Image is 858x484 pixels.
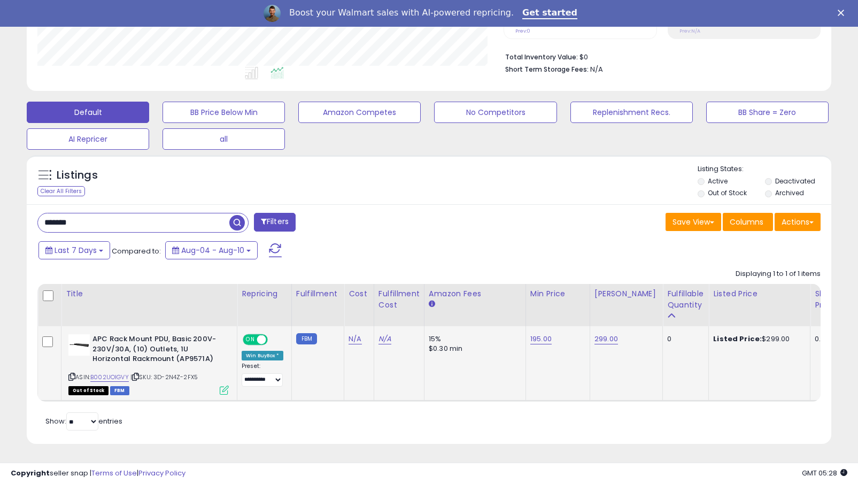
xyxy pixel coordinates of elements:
[296,333,317,344] small: FBM
[530,334,552,344] a: 195.00
[349,334,361,344] a: N/A
[378,334,391,344] a: N/A
[57,168,98,183] h5: Listings
[429,299,435,309] small: Amazon Fees.
[666,213,721,231] button: Save View
[244,335,257,344] span: ON
[815,288,836,311] div: Ship Price
[723,213,773,231] button: Columns
[112,246,161,256] span: Compared to:
[90,373,129,382] a: B002UOIGVY
[505,65,589,74] b: Short Term Storage Fees:
[296,288,339,299] div: Fulfillment
[708,188,747,197] label: Out of Stock
[594,288,658,299] div: [PERSON_NAME]
[242,351,283,360] div: Win BuyBox *
[838,10,848,16] div: Close
[68,334,229,394] div: ASIN:
[45,416,122,426] span: Show: entries
[594,334,618,344] a: 299.00
[92,334,222,367] b: APC Rack Mount PDU, Basic 200V-230V/30A, (10) Outlets, 1U Horizontal Rackmount (AP9571A)
[11,468,185,479] div: seller snap | |
[505,50,813,63] li: $0
[434,102,556,123] button: No Competitors
[515,28,530,34] small: Prev: 0
[667,288,704,311] div: Fulfillable Quantity
[163,102,285,123] button: BB Price Below Min
[378,288,420,311] div: Fulfillment Cost
[505,52,578,62] b: Total Inventory Value:
[775,176,815,186] label: Deactivated
[38,241,110,259] button: Last 7 Days
[667,334,700,344] div: 0
[298,102,421,123] button: Amazon Competes
[11,468,50,478] strong: Copyright
[264,5,281,22] img: Profile image for Adrian
[242,288,287,299] div: Repricing
[698,164,831,174] p: Listing States:
[530,288,585,299] div: Min Price
[91,468,137,478] a: Terms of Use
[802,468,847,478] span: 2025-08-18 05:28 GMT
[27,128,149,150] button: AI Repricer
[730,217,763,227] span: Columns
[27,102,149,123] button: Default
[706,102,829,123] button: BB Share = Zero
[570,102,693,123] button: Replenishment Recs.
[708,176,728,186] label: Active
[429,334,517,344] div: 15%
[163,128,285,150] button: all
[266,335,283,344] span: OFF
[66,288,233,299] div: Title
[110,386,129,395] span: FBM
[815,334,832,344] div: 0.00
[429,344,517,354] div: $0.30 min
[736,269,821,279] div: Displaying 1 to 1 of 1 items
[775,213,821,231] button: Actions
[522,7,577,19] a: Get started
[130,373,198,381] span: | SKU: 3D-2N4Z-2FX5
[713,288,806,299] div: Listed Price
[289,7,514,18] div: Boost your Walmart sales with AI-powered repricing.
[713,334,802,344] div: $299.00
[242,363,283,387] div: Preset:
[138,468,185,478] a: Privacy Policy
[590,64,603,74] span: N/A
[429,288,521,299] div: Amazon Fees
[68,334,90,356] img: 31y1CHRpxVL._SL40_.jpg
[349,288,369,299] div: Cost
[679,28,700,34] small: Prev: N/A
[68,386,109,395] span: All listings that are currently out of stock and unavailable for purchase on Amazon
[254,213,296,232] button: Filters
[37,186,85,196] div: Clear All Filters
[775,188,804,197] label: Archived
[165,241,258,259] button: Aug-04 - Aug-10
[55,245,97,256] span: Last 7 Days
[181,245,244,256] span: Aug-04 - Aug-10
[713,334,762,344] b: Listed Price:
